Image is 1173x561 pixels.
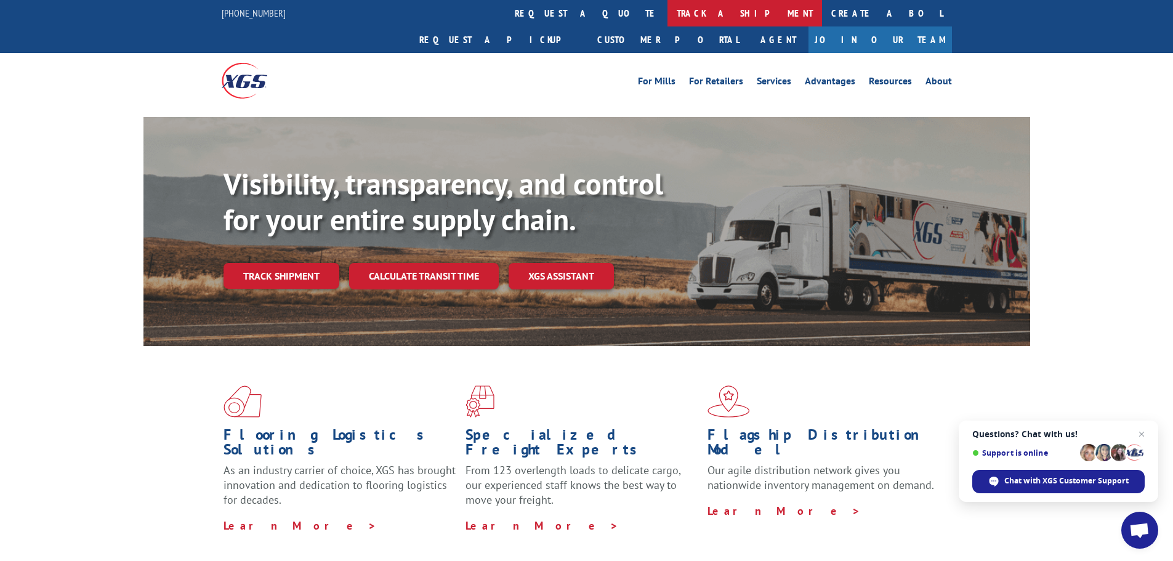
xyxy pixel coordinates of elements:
[972,429,1145,439] span: Questions? Chat with us!
[808,26,952,53] a: Join Our Team
[972,470,1145,493] span: Chat with XGS Customer Support
[707,504,861,518] a: Learn More >
[466,385,494,418] img: xgs-icon-focused-on-flooring-red
[1121,512,1158,549] a: Open chat
[638,76,675,90] a: For Mills
[224,385,262,418] img: xgs-icon-total-supply-chain-intelligence-red
[466,427,698,463] h1: Specialized Freight Experts
[707,463,934,492] span: Our agile distribution network gives you nationwide inventory management on demand.
[925,76,952,90] a: About
[869,76,912,90] a: Resources
[224,519,377,533] a: Learn More >
[222,7,286,19] a: [PHONE_NUMBER]
[707,427,940,463] h1: Flagship Distribution Model
[689,76,743,90] a: For Retailers
[224,427,456,463] h1: Flooring Logistics Solutions
[466,519,619,533] a: Learn More >
[224,164,663,238] b: Visibility, transparency, and control for your entire supply chain.
[349,263,499,289] a: Calculate transit time
[707,385,750,418] img: xgs-icon-flagship-distribution-model-red
[972,448,1076,458] span: Support is online
[805,76,855,90] a: Advantages
[224,463,456,507] span: As an industry carrier of choice, XGS has brought innovation and dedication to flooring logistics...
[757,76,791,90] a: Services
[224,263,339,289] a: Track shipment
[509,263,614,289] a: XGS ASSISTANT
[410,26,588,53] a: Request a pickup
[466,463,698,518] p: From 123 overlength loads to delicate cargo, our experienced staff knows the best way to move you...
[588,26,748,53] a: Customer Portal
[748,26,808,53] a: Agent
[1004,475,1129,486] span: Chat with XGS Customer Support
